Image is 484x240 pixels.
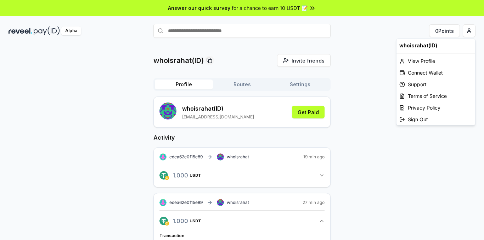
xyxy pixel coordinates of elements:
a: Terms of Service [396,90,475,102]
a: Support [396,78,475,90]
div: View Profile [396,55,475,67]
div: whoisrahat(ID) [396,39,475,52]
a: Privacy Policy [396,102,475,113]
div: Sign Out [396,113,475,125]
div: Connect Wallet [396,67,475,78]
